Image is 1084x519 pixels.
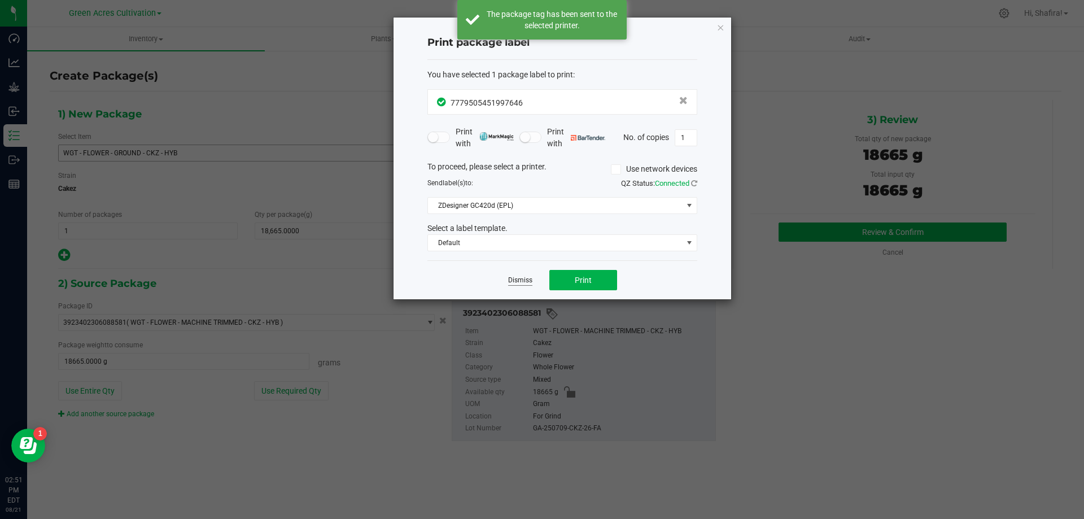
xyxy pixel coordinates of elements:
h4: Print package label [427,36,697,50]
span: Print with [547,126,605,150]
span: Print [575,276,592,285]
span: Connected [655,179,689,187]
div: To proceed, please select a printer. [419,161,706,178]
button: Print [549,270,617,290]
span: Send to: [427,179,473,187]
span: In Sync [437,96,448,108]
span: QZ Status: [621,179,697,187]
span: Default [428,235,683,251]
img: mark_magic_cybra.png [479,132,514,141]
label: Use network devices [611,163,697,175]
span: label(s) [443,179,465,187]
div: The package tag has been sent to the selected printer. [486,8,618,31]
span: ZDesigner GC420d (EPL) [428,198,683,213]
iframe: Resource center unread badge [33,427,47,441]
span: Print with [456,126,514,150]
span: No. of copies [623,132,669,141]
span: You have selected 1 package label to print [427,70,573,79]
iframe: Resource center [11,429,45,463]
a: Dismiss [508,276,532,285]
div: Select a label template. [419,223,706,234]
span: 7779505451997646 [451,98,523,107]
div: : [427,69,697,81]
img: bartender.png [571,135,605,141]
